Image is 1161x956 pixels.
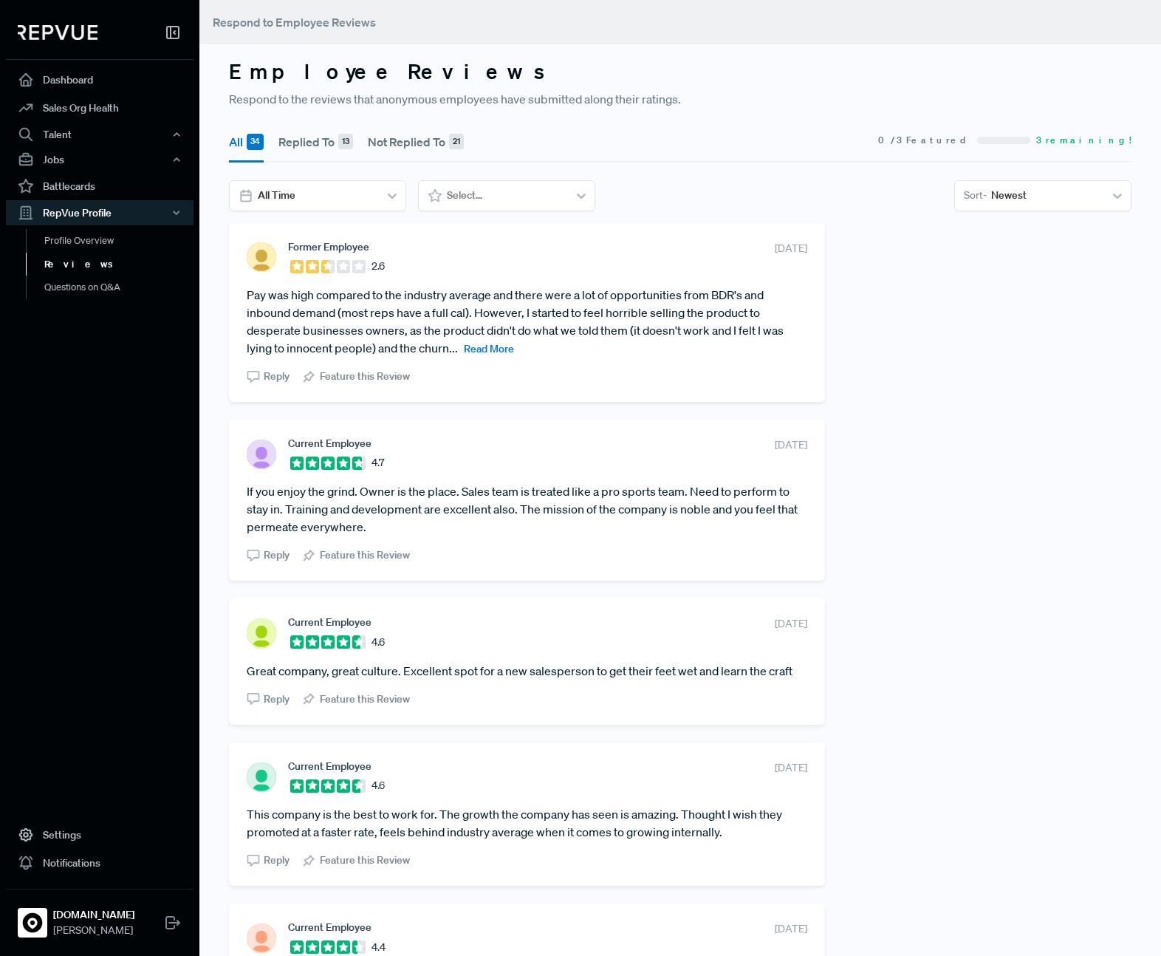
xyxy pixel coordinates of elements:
article: This company is the best to work for. The growth the company has seen is amazing. Thought I wish ... [247,805,807,841]
span: [DATE] [775,760,807,776]
span: Reply [264,692,290,707]
a: Sales Org Health [6,94,193,122]
span: Current Employee [288,760,371,772]
span: [DATE] [775,241,807,256]
span: Feature this Review [320,547,410,563]
article: Great company, great culture. Excellent spot for a new salesperson to get their feet wet and lear... [247,662,807,680]
span: 4.7 [371,455,384,471]
a: Battlecards [6,172,193,200]
article: If you enjoy the grind. Owner is the place. Sales team is treated like a pro sports team. Need to... [247,482,807,536]
span: Reply [264,369,290,384]
div: 21 [449,134,464,150]
span: [DATE] [775,616,807,632]
span: Reply [264,853,290,868]
span: 4.4 [371,940,386,955]
span: 4.6 [371,778,385,793]
div: 13 [338,134,353,150]
span: Feature this Review [320,692,410,707]
a: Settings [6,821,193,849]
span: Sort - [964,188,987,203]
span: Former Employee [288,241,369,253]
span: 0 / 3 Featured [878,134,971,147]
span: 4.6 [371,635,385,650]
h3: Employee Reviews [229,59,1131,84]
a: Questions on Q&A [26,276,213,299]
button: Talent [6,122,193,147]
span: [DATE] [775,437,807,453]
a: Reviews [26,253,213,276]
button: Not Replied To 21 [368,121,464,163]
span: Respond to Employee Reviews [213,15,376,30]
button: All 34 [229,121,264,163]
button: Jobs [6,147,193,172]
div: 34 [247,134,264,150]
span: Reply [264,547,290,563]
article: Pay was high compared to the industry average and there were a lot of opportunities from BDR's an... [247,286,807,357]
span: [PERSON_NAME] [53,923,134,938]
p: Respond to the reviews that anonymous employees have submitted along their ratings. [229,90,1131,108]
img: Owner.com [21,911,44,935]
span: Read More [464,342,514,355]
strong: [DOMAIN_NAME] [53,907,134,923]
span: 2.6 [371,259,385,274]
button: Replied To 13 [278,121,353,163]
a: Dashboard [6,66,193,94]
button: RepVue Profile [6,200,193,225]
span: Current Employee [288,921,371,933]
img: RepVue [18,25,97,40]
span: 3 remaining! [1036,134,1131,147]
a: Profile Overview [26,229,213,253]
span: Current Employee [288,437,371,449]
span: Current Employee [288,616,371,628]
span: Feature this Review [320,369,410,384]
a: Notifications [6,849,193,877]
span: [DATE] [775,921,807,937]
span: Feature this Review [320,853,410,868]
a: Owner.com[DOMAIN_NAME][PERSON_NAME] [6,889,193,944]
